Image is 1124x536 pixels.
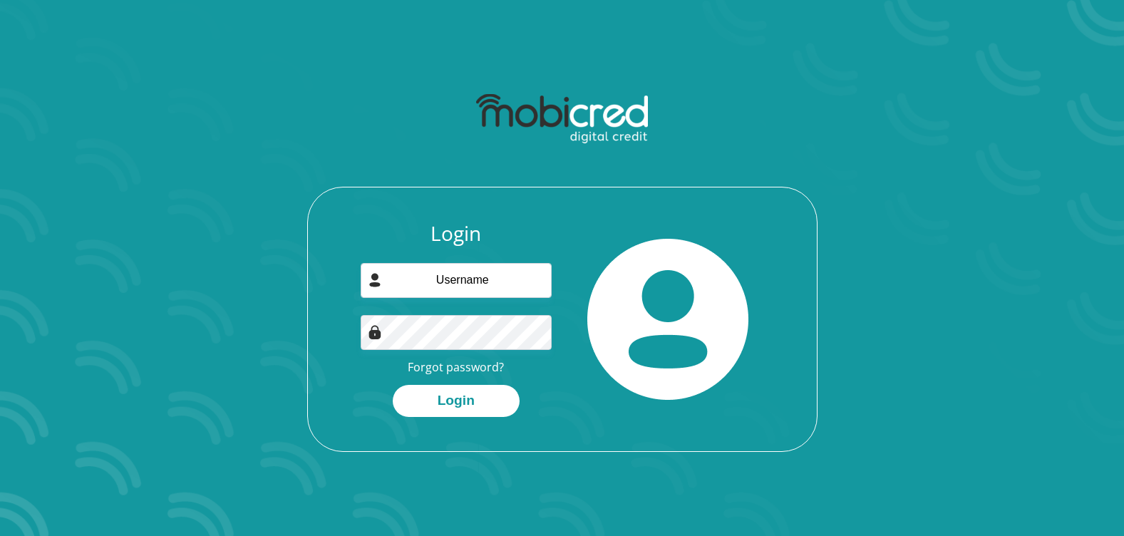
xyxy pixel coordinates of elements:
[361,222,552,246] h3: Login
[368,273,382,287] img: user-icon image
[476,94,648,144] img: mobicred logo
[393,385,520,417] button: Login
[361,263,552,298] input: Username
[408,359,504,375] a: Forgot password?
[368,325,382,339] img: Image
